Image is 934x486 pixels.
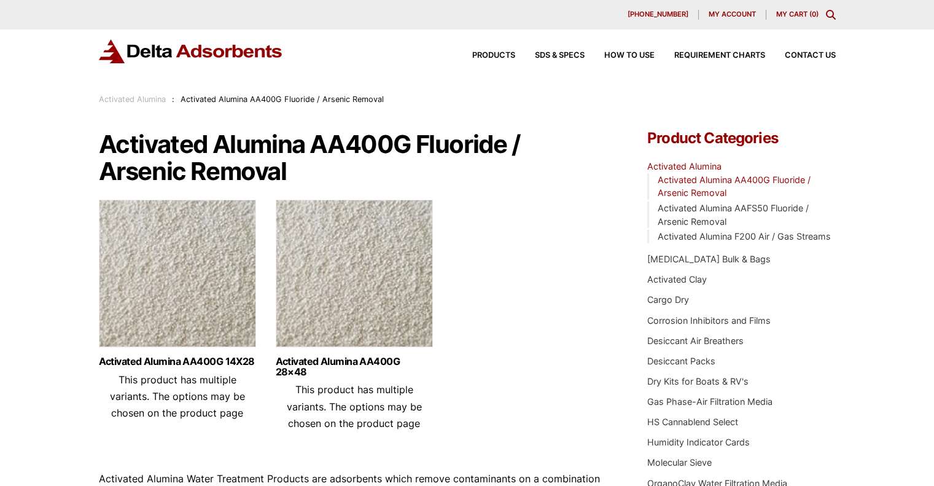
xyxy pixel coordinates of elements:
a: Products [453,52,515,60]
span: Products [472,52,515,60]
a: My account [699,10,766,20]
a: Desiccant Air Breathers [647,335,744,346]
span: [PHONE_NUMBER] [628,11,688,18]
img: Delta Adsorbents [99,39,283,63]
a: Contact Us [765,52,836,60]
a: Humidity Indicator Cards [647,437,750,447]
span: My account [709,11,756,18]
a: My Cart (0) [776,10,819,18]
a: Desiccant Packs [647,356,715,366]
span: Activated Alumina AA400G Fluoride / Arsenic Removal [181,95,384,104]
a: Activated Alumina AA400G 28×48 [276,356,433,377]
a: Dry Kits for Boats & RV's [647,376,749,386]
span: Contact Us [785,52,836,60]
span: SDS & SPECS [535,52,585,60]
a: Activated Alumina F200 Air / Gas Streams [658,231,831,241]
span: 0 [812,10,816,18]
a: Requirement Charts [655,52,765,60]
div: Toggle Modal Content [826,10,836,20]
a: How to Use [585,52,655,60]
h4: Product Categories [647,131,835,146]
a: [MEDICAL_DATA] Bulk & Bags [647,254,771,264]
span: : [172,95,174,104]
a: Activated Alumina [647,161,722,171]
a: SDS & SPECS [515,52,585,60]
a: HS Cannablend Select [647,417,738,427]
a: Activated Alumina AAFS50 Fluoride / Arsenic Removal [658,203,809,227]
h1: Activated Alumina AA400G Fluoride / Arsenic Removal [99,131,611,185]
span: How to Use [604,52,655,60]
a: Activated Alumina [99,95,166,104]
a: Molecular Sieve [647,457,712,468]
a: Activated Clay [647,274,707,284]
a: Cargo Dry [647,294,689,305]
a: Corrosion Inhibitors and Films [647,315,771,326]
span: This product has multiple variants. The options may be chosen on the product page [287,383,422,429]
a: [PHONE_NUMBER] [618,10,699,20]
span: This product has multiple variants. The options may be chosen on the product page [110,374,245,419]
a: Activated Alumina AA400G 14X28 [99,356,256,367]
a: Activated Alumina AA400G Fluoride / Arsenic Removal [658,174,811,198]
a: Gas Phase-Air Filtration Media [647,396,772,407]
span: Requirement Charts [674,52,765,60]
